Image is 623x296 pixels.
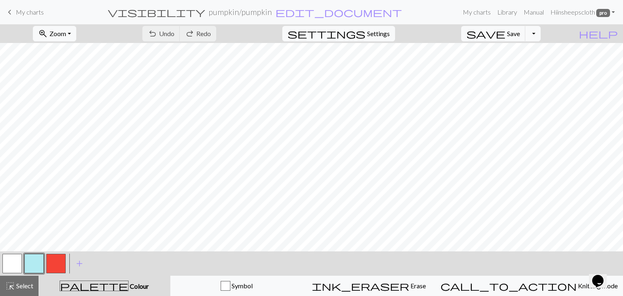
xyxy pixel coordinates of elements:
i: Settings [288,29,365,39]
span: Colour [129,282,149,290]
button: Colour [39,276,170,296]
a: Hiinsheepscloth pro [547,4,618,20]
span: save [466,28,505,39]
span: Select [15,282,33,290]
span: call_to_action [440,280,577,292]
span: ink_eraser [312,280,409,292]
span: Zoom [49,30,66,37]
iframe: chat widget [589,264,615,288]
span: Save [507,30,520,37]
span: keyboard_arrow_left [5,6,15,18]
span: palette [60,280,128,292]
span: settings [288,28,365,39]
button: SettingsSettings [282,26,395,41]
button: Save [461,26,526,41]
span: pro [596,9,610,17]
a: My charts [460,4,494,20]
button: Knitting mode [435,276,623,296]
span: Erase [409,282,426,290]
button: Symbol [170,276,303,296]
span: add [75,258,84,269]
h2: pumpkin / pumpkin [208,7,272,17]
span: highlight_alt [5,280,15,292]
span: Settings [367,29,390,39]
span: edit_document [275,6,402,18]
a: My charts [5,5,44,19]
span: My charts [16,8,44,16]
span: zoom_in [38,28,48,39]
a: Library [494,4,520,20]
a: Manual [520,4,547,20]
button: Erase [303,276,435,296]
span: visibility [108,6,205,18]
span: Knitting mode [577,282,618,290]
button: Zoom [33,26,76,41]
span: help [579,28,618,39]
span: Symbol [230,282,253,290]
